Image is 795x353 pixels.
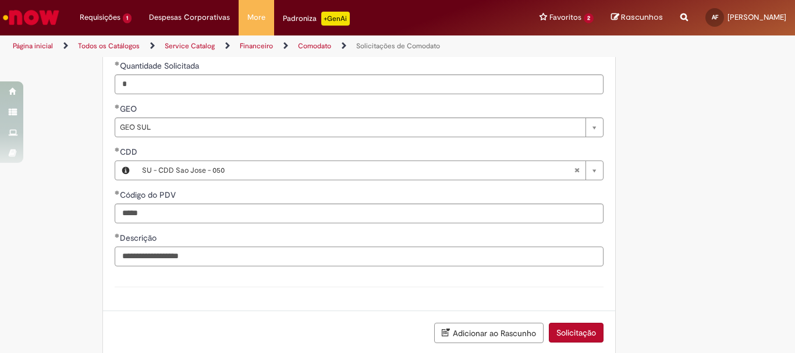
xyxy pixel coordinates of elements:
[165,41,215,51] a: Service Catalog
[136,161,603,180] a: SU - CDD Sao Jose - 050Limpar campo CDD
[120,118,580,137] span: GEO SUL
[120,190,178,200] span: Código do PDV
[120,233,159,243] span: Descrição
[1,6,61,29] img: ServiceNow
[115,204,604,223] input: Código do PDV
[115,104,120,109] span: Obrigatório Preenchido
[115,190,120,195] span: Obrigatório Preenchido
[712,13,718,21] span: AF
[240,41,273,51] a: Financeiro
[9,35,521,57] ul: Trilhas de página
[247,12,265,23] span: More
[142,161,574,180] span: SU - CDD Sao Jose - 050
[356,41,440,51] a: Solicitações de Comodato
[298,41,331,51] a: Comodato
[621,12,663,23] span: Rascunhos
[549,323,604,343] button: Solicitação
[13,41,53,51] a: Página inicial
[120,60,201,71] span: Quantidade Solicitada
[115,247,604,266] input: Descrição
[611,12,663,23] a: Rascunhos
[120,104,139,114] span: GEO
[115,147,120,152] span: Obrigatório Preenchido
[123,13,132,23] span: 1
[149,12,230,23] span: Despesas Corporativas
[549,12,581,23] span: Favoritos
[434,323,544,343] button: Adicionar ao Rascunho
[568,161,585,180] abbr: Limpar campo CDD
[78,41,140,51] a: Todos os Catálogos
[283,12,350,26] div: Padroniza
[321,12,350,26] p: +GenAi
[727,12,786,22] span: [PERSON_NAME]
[115,74,604,94] input: Quantidade Solicitada
[80,12,120,23] span: Requisições
[115,161,136,180] button: CDD, Visualizar este registro SU - CDD Sao Jose - 050
[115,61,120,66] span: Obrigatório Preenchido
[584,13,594,23] span: 2
[115,233,120,238] span: Obrigatório Preenchido
[120,147,140,157] span: Necessários - CDD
